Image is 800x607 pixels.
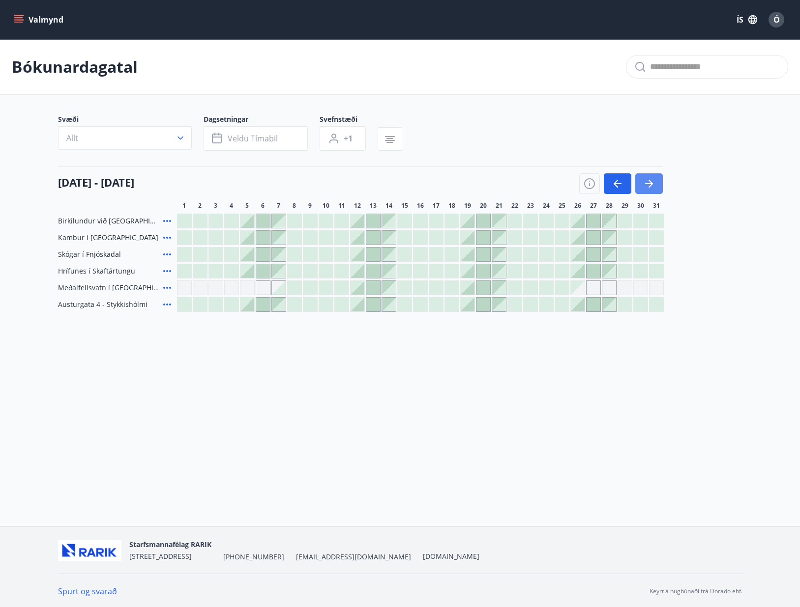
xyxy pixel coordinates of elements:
[198,202,202,210] span: 2
[622,202,628,210] span: 29
[214,202,217,210] span: 3
[228,133,278,144] span: Veldu tímabil
[277,202,280,210] span: 7
[370,202,377,210] span: 13
[559,202,565,210] span: 25
[12,11,67,28] button: menu
[256,280,270,295] div: Gráir dagar eru ekki bókanlegir
[204,126,308,151] button: Veldu tímabil
[511,202,518,210] span: 22
[590,202,597,210] span: 27
[637,202,644,210] span: 30
[433,202,440,210] span: 17
[344,133,353,144] span: +1
[423,552,479,561] a: [DOMAIN_NAME]
[417,202,424,210] span: 16
[765,8,788,31] button: Ó
[240,280,255,295] div: Gráir dagar eru ekki bókanlegir
[58,114,204,126] span: Svæði
[602,280,617,295] div: Gráir dagar eru ekki bókanlegir
[496,202,503,210] span: 21
[293,202,296,210] span: 8
[650,587,742,596] p: Keyrt á hugbúnaði frá Dorado ehf.
[464,202,471,210] span: 19
[223,552,284,562] span: [PHONE_NUMBER]
[208,280,223,295] div: Gráir dagar eru ekki bókanlegir
[543,202,550,210] span: 24
[261,202,265,210] span: 6
[66,133,78,143] span: Allt
[480,202,487,210] span: 20
[224,280,239,295] div: Gráir dagar eru ekki bókanlegir
[633,280,648,295] div: Gráir dagar eru ekki bókanlegir
[58,540,121,561] img: ZmrgJ79bX6zJLXUGuSjrUVyxXxBt3QcBuEz7Nz1t.png
[58,586,117,597] a: Spurt og svarað
[177,280,192,295] div: Gráir dagar eru ekki bókanlegir
[182,202,186,210] span: 1
[308,202,312,210] span: 9
[204,114,320,126] span: Dagsetningar
[58,126,192,150] button: Allt
[58,266,135,276] span: Hrífunes í Skaftártungu
[245,202,249,210] span: 5
[58,233,158,243] span: Kambur í [GEOGRAPHIC_DATA]
[296,552,411,562] span: [EMAIL_ADDRESS][DOMAIN_NAME]
[12,56,138,78] p: Bókunardagatal
[58,175,134,190] h4: [DATE] - [DATE]
[731,11,763,28] button: ÍS
[323,202,329,210] span: 10
[586,280,601,295] div: Gráir dagar eru ekki bókanlegir
[606,202,613,210] span: 28
[649,280,664,295] div: Gráir dagar eru ekki bókanlegir
[58,216,159,226] span: Birkilundur við [GEOGRAPHIC_DATA]
[320,114,378,126] span: Svefnstæði
[773,14,780,25] span: Ó
[58,300,148,309] span: Austurgata 4 - Stykkishólmi
[448,202,455,210] span: 18
[193,280,207,295] div: Gráir dagar eru ekki bókanlegir
[58,249,121,259] span: Skógar í Fnjóskadal
[129,540,211,549] span: Starfsmannafélag RARIK
[527,202,534,210] span: 23
[401,202,408,210] span: 15
[574,202,581,210] span: 26
[653,202,660,210] span: 31
[338,202,345,210] span: 11
[354,202,361,210] span: 12
[320,126,366,151] button: +1
[58,283,159,293] span: Meðalfellsvatn í [GEOGRAPHIC_DATA]
[129,552,192,561] span: [STREET_ADDRESS]
[385,202,392,210] span: 14
[618,280,632,295] div: Gráir dagar eru ekki bókanlegir
[230,202,233,210] span: 4
[570,280,585,295] div: Gráir dagar eru ekki bókanlegir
